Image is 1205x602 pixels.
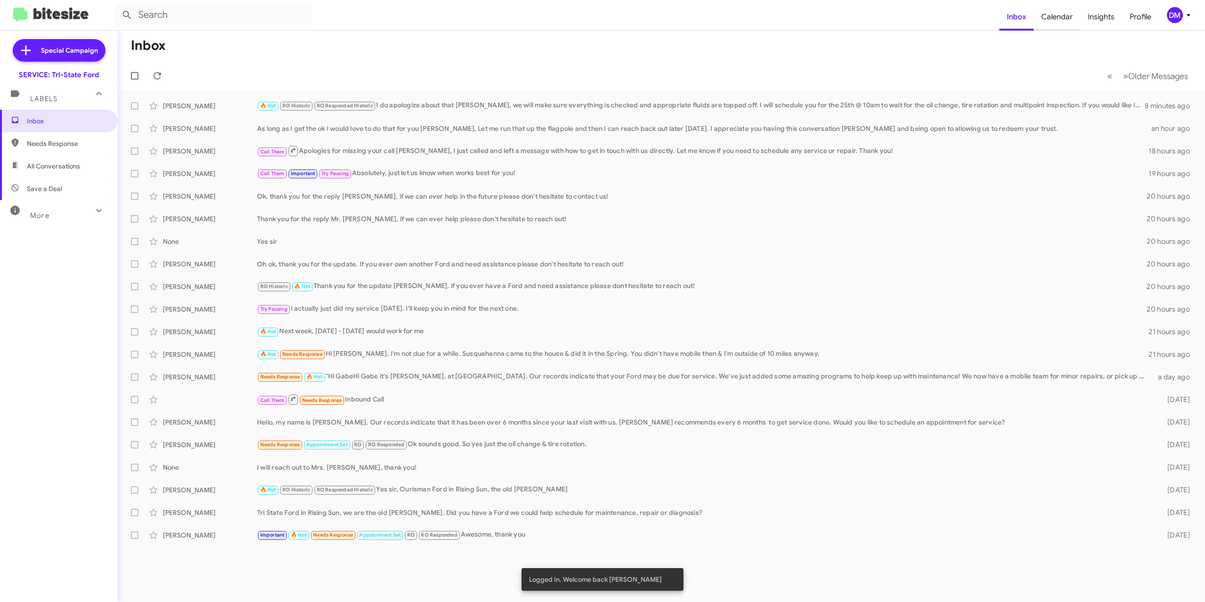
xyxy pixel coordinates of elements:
[1149,146,1197,156] div: 18 hours ago
[27,139,107,148] span: Needs Response
[1147,259,1197,269] div: 20 hours ago
[260,351,276,357] span: 🔥 Hot
[257,508,1149,517] div: Tri State Ford in Rising Sun, we are the old [PERSON_NAME]. Did you have a Ford we could help sch...
[321,170,349,177] span: Try Pausing
[163,372,257,382] div: [PERSON_NAME]
[163,237,257,246] div: None
[131,38,166,53] h1: Inbox
[257,304,1147,314] div: I actually just did my service [DATE]. I'll keep you in mind for the next one.
[1107,70,1112,82] span: «
[163,508,257,517] div: [PERSON_NAME]
[282,351,322,357] span: Needs Response
[1159,7,1195,23] button: DM
[257,281,1147,292] div: Thank you for the update [PERSON_NAME], if you ever have a Ford and need assistance please dont h...
[41,46,98,55] span: Special Campaign
[317,487,373,493] span: RO Responded Historic
[257,463,1149,472] div: I will reach out to Mrs. [PERSON_NAME], thank you!
[30,211,49,220] span: More
[260,329,276,335] span: 🔥 Hot
[257,393,1149,405] div: Inbound Call
[260,283,288,289] span: RO Historic
[1128,71,1188,81] span: Older Messages
[282,103,310,109] span: RO Historic
[257,349,1149,360] div: Hi [PERSON_NAME], I'm not due for a while. Susquehanna came to the house & did it in the Spring. ...
[163,169,257,178] div: [PERSON_NAME]
[282,487,310,493] span: RO Historic
[163,417,257,427] div: [PERSON_NAME]
[260,374,300,380] span: Needs Response
[1145,101,1197,111] div: 8 minutes ago
[421,532,457,538] span: RO Responded
[163,282,257,291] div: [PERSON_NAME]
[317,103,373,109] span: RO Responded Historic
[260,532,285,538] span: Important
[163,146,257,156] div: [PERSON_NAME]
[257,100,1145,111] div: I do apologize about that [PERSON_NAME], we will make sure everything is checked and appropriate ...
[1149,440,1197,449] div: [DATE]
[30,95,57,103] span: Labels
[163,214,257,224] div: [PERSON_NAME]
[1034,3,1080,31] a: Calendar
[1147,192,1197,201] div: 20 hours ago
[19,70,99,80] div: SERVICE: Tri-State Ford
[1149,530,1197,540] div: [DATE]
[257,124,1149,133] div: As long as I get the ok I would love to do that for you [PERSON_NAME], Let me run that up the fla...
[13,39,105,62] a: Special Campaign
[163,192,257,201] div: [PERSON_NAME]
[163,463,257,472] div: None
[163,350,257,359] div: [PERSON_NAME]
[163,259,257,269] div: [PERSON_NAME]
[1080,3,1122,31] a: Insights
[1149,124,1197,133] div: an hour ago
[163,305,257,314] div: [PERSON_NAME]
[257,371,1149,382] div: "Hi GabeHi Gabe it's [PERSON_NAME], at [GEOGRAPHIC_DATA]. Our records indicate that your Ford may...
[257,145,1149,157] div: Apologies for missing your call [PERSON_NAME], I just called and left a message with how to get i...
[1101,66,1118,86] button: Previous
[257,259,1147,269] div: Oh ok, thank you for the update. If you ever own another Ford and need assistance please don't he...
[1147,282,1197,291] div: 20 hours ago
[257,326,1149,337] div: Next week, [DATE] - [DATE] would work for me
[291,170,315,177] span: Important
[260,397,285,403] span: Call Them
[1149,463,1197,472] div: [DATE]
[257,168,1149,179] div: Absolutely, just let us know when works best for you!
[306,374,322,380] span: 🔥 Hot
[999,3,1034,31] a: Inbox
[1149,417,1197,427] div: [DATE]
[1122,3,1159,31] span: Profile
[260,103,276,109] span: 🔥 Hot
[1123,70,1128,82] span: »
[27,184,62,193] span: Save a Deal
[368,441,404,448] span: RO Responded
[1149,169,1197,178] div: 19 hours ago
[163,485,257,495] div: [PERSON_NAME]
[257,417,1149,427] div: Hello, my name is [PERSON_NAME]. Our records indicate that it has been over 6 months since your l...
[1149,485,1197,495] div: [DATE]
[163,440,257,449] div: [PERSON_NAME]
[306,441,348,448] span: Appointment Set
[1149,350,1197,359] div: 21 hours ago
[294,283,310,289] span: 🔥 Hot
[1147,237,1197,246] div: 20 hours ago
[291,532,307,538] span: 🔥 Hot
[1147,305,1197,314] div: 20 hours ago
[1149,508,1197,517] div: [DATE]
[1147,214,1197,224] div: 20 hours ago
[313,532,353,538] span: Needs Response
[1149,327,1197,337] div: 21 hours ago
[257,237,1147,246] div: Yes sir
[257,192,1147,201] div: Ok, thank you for the reply [PERSON_NAME], if we can ever help in the future please don't hesitat...
[260,487,276,493] span: 🔥 Hot
[359,532,401,538] span: Appointment Set
[302,397,342,403] span: Needs Response
[260,306,288,312] span: Try Pausing
[260,441,300,448] span: Needs Response
[257,439,1149,450] div: Ok sounds good. So yes just the oil change & tire rotation.
[1102,66,1194,86] nav: Page navigation example
[163,124,257,133] div: [PERSON_NAME]
[163,101,257,111] div: [PERSON_NAME]
[27,116,107,126] span: Inbox
[257,530,1149,540] div: Awesome, thank you
[27,161,80,171] span: All Conversations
